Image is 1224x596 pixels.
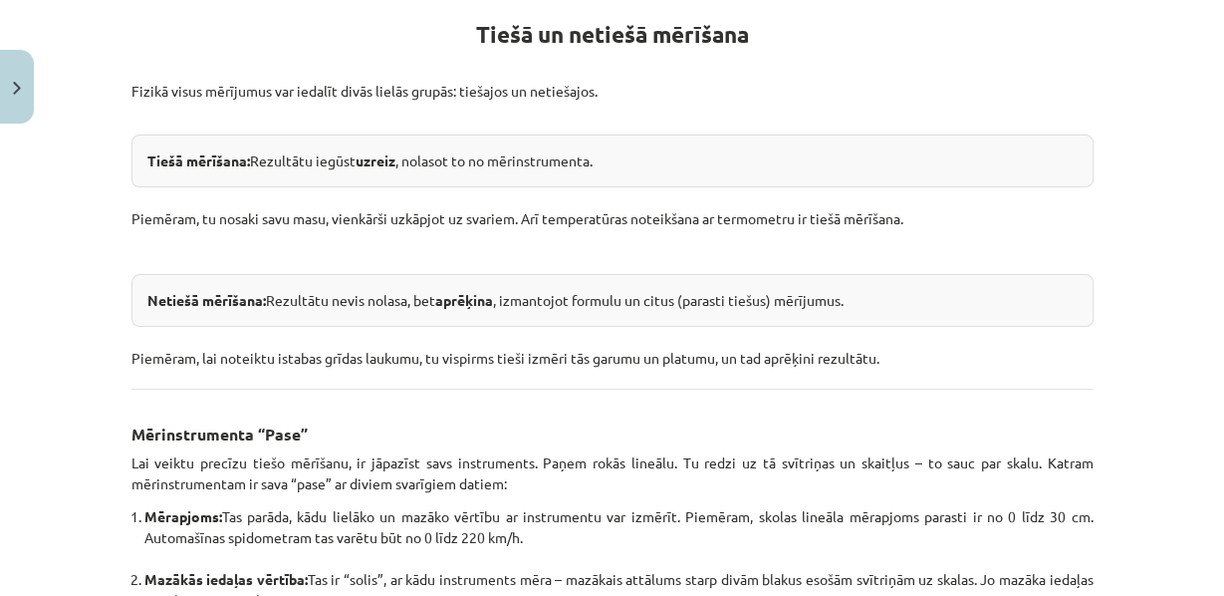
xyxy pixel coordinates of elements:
strong: Netiešā mērīšana: [147,291,266,309]
strong: aprēķina [435,291,493,309]
strong: Mērinstrumenta “Pase” [131,424,308,445]
strong: Mērapjoms: [144,507,222,525]
p: Lai veiktu precīzu tiešo mērīšanu, ir jāpazīst savs instruments. Paņem rokās lineālu. Tu redzi uz... [131,452,1094,494]
img: icon-close-lesson-0947bae3869378f0d4975bcd49f059093ad1ed9edebbc8119c70593378902aed.svg [13,82,21,95]
strong: Tiešā un netiešā mērīšana [476,20,749,49]
strong: Mazākās iedaļas vērtība: [144,570,308,588]
li: Tas parāda, kādu lielāko un mazāko vērtību ar instrumentu var izmērīt. Piemēram, skolas lineāla m... [144,506,1094,569]
strong: uzreiz [356,151,395,169]
p: Piemēram, lai noteiktu istabas grīdas laukumu, tu vispirms tieši izmēri tās garumu un platumu, un... [131,327,1094,369]
div: Rezultātu iegūst , nolasot to no mērinstrumenta. [131,135,1094,187]
div: Rezultātu nevis nolasa, bet , izmantojot formulu un citus (parasti tiešus) mērījumus. [131,274,1094,327]
strong: Tiešā mērīšana: [147,151,250,169]
p: Fizikā visus mērījumus var iedalīt divās lielās grupās: tiešajos un netiešajos. [131,81,1094,123]
p: Piemēram, tu nosaki savu masu, vienkārši uzkāpjot uz svariem. Arī temperatūras noteikšana ar term... [131,187,1094,229]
